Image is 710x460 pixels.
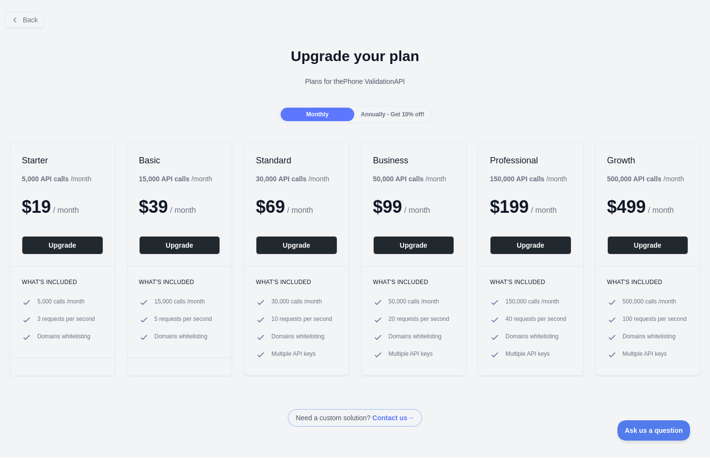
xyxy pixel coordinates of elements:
span: $ 99 [373,197,402,217]
div: / month [373,174,446,184]
div: / month [490,174,567,184]
h2: Business [373,155,455,166]
span: $ 69 [256,197,285,217]
iframe: Toggle Customer Support [617,420,691,441]
h2: Growth [607,155,689,166]
b: 50,000 API calls [373,175,424,183]
b: 30,000 API calls [256,175,307,183]
b: 500,000 API calls [607,175,662,183]
h2: Professional [490,155,571,166]
span: $ 499 [607,197,646,217]
div: / month [607,174,684,184]
span: $ 199 [490,197,529,217]
div: / month [256,174,329,184]
h2: Standard [256,155,337,166]
b: 150,000 API calls [490,175,544,183]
